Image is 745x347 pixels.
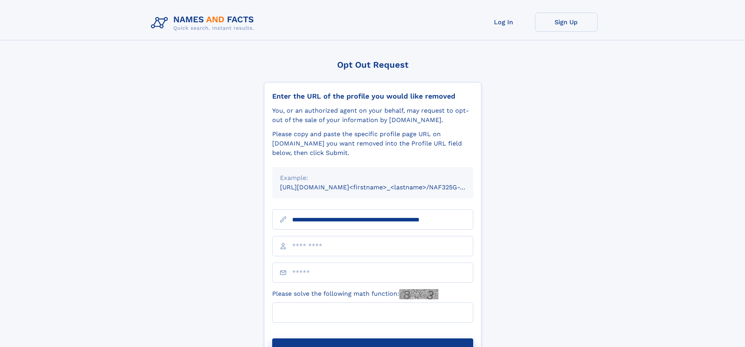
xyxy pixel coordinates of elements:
[148,13,260,34] img: Logo Names and Facts
[472,13,535,32] a: Log In
[272,92,473,101] div: Enter the URL of the profile you would like removed
[272,129,473,158] div: Please copy and paste the specific profile page URL on [DOMAIN_NAME] you want removed into the Pr...
[264,60,481,70] div: Opt Out Request
[535,13,598,32] a: Sign Up
[272,289,438,299] label: Please solve the following math function:
[280,173,465,183] div: Example:
[272,106,473,125] div: You, or an authorized agent on your behalf, may request to opt-out of the sale of your informatio...
[280,183,488,191] small: [URL][DOMAIN_NAME]<firstname>_<lastname>/NAF325G-xxxxxxxx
